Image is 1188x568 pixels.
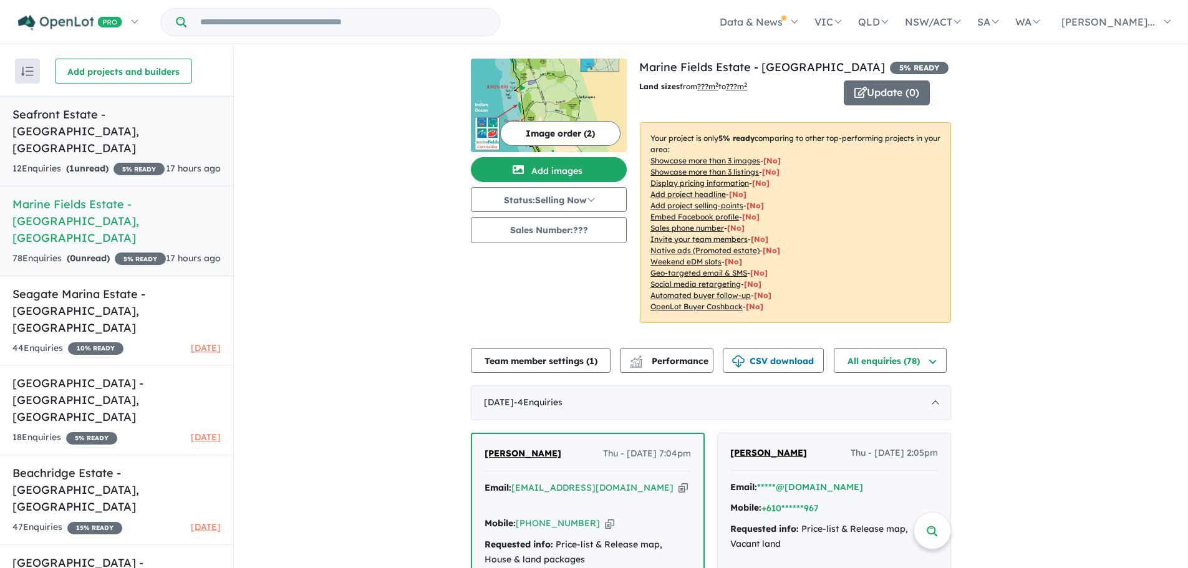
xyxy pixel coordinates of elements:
div: 44 Enquir ies [12,341,123,356]
u: Add project selling-points [650,201,743,210]
span: [ No ] [729,190,746,199]
span: 5 % READY [115,253,166,265]
strong: ( unread) [67,253,110,264]
span: [DATE] [191,521,221,532]
img: download icon [732,355,745,368]
div: Price-list & Release map, Vacant land [730,522,938,552]
u: Showcase more than 3 listings [650,167,759,176]
img: Openlot PRO Logo White [18,15,122,31]
img: sort.svg [21,67,34,76]
span: [No] [763,246,780,255]
span: [DATE] [191,431,221,443]
button: Image order (2) [500,121,621,146]
strong: Mobile: [485,517,516,529]
div: Price-list & Release map, House & land packages [485,537,691,567]
h5: [GEOGRAPHIC_DATA] - [GEOGRAPHIC_DATA] , [GEOGRAPHIC_DATA] [12,375,221,425]
span: Performance [632,355,708,367]
u: Sales phone number [650,223,724,233]
strong: Mobile: [730,502,761,513]
strong: Requested info: [730,523,799,534]
button: Team member settings (1) [471,348,611,373]
sup: 2 [715,81,718,88]
span: [ No ] [762,167,780,176]
u: Geo-targeted email & SMS [650,268,747,277]
u: Showcase more than 3 images [650,156,760,165]
p: Your project is only comparing to other top-performing projects in your area: - - - - - - - - - -... [640,122,951,323]
strong: Email: [485,482,511,493]
button: Sales Number:??? [471,217,627,243]
u: Native ads (Promoted estate) [650,246,760,255]
span: 5 % READY [66,432,117,445]
a: [PHONE_NUMBER] [516,517,600,529]
sup: 2 [744,81,747,88]
span: - 4 Enquir ies [514,397,563,408]
span: Thu - [DATE] 2:05pm [851,446,938,461]
b: 5 % ready [718,133,755,143]
img: line-chart.svg [630,355,642,362]
span: Thu - [DATE] 7:04pm [603,446,691,461]
strong: ( unread) [66,163,109,174]
u: Embed Facebook profile [650,212,739,221]
div: 18 Enquir ies [12,430,117,445]
a: [EMAIL_ADDRESS][DOMAIN_NAME] [511,482,674,493]
a: [PERSON_NAME] [730,446,807,461]
button: Status:Selling Now [471,187,627,212]
span: [No] [754,291,771,300]
u: Social media retargeting [650,279,741,289]
p: from [639,80,834,93]
a: [PERSON_NAME] [485,446,561,461]
span: [ No ] [742,212,760,221]
span: 17 hours ago [166,253,221,264]
button: Performance [620,348,713,373]
span: [No] [746,302,763,311]
b: Land sizes [639,82,680,91]
u: Display pricing information [650,178,749,188]
div: 12 Enquir ies [12,161,165,176]
h5: Beachridge Estate - [GEOGRAPHIC_DATA] , [GEOGRAPHIC_DATA] [12,465,221,515]
span: [ No ] [751,234,768,244]
span: [No] [744,279,761,289]
span: [ No ] [763,156,781,165]
span: [DATE] [191,342,221,354]
span: 5 % READY [890,62,949,74]
span: [PERSON_NAME] [730,447,807,458]
span: [No] [750,268,768,277]
span: 17 hours ago [166,163,221,174]
span: 10 % READY [68,342,123,355]
span: 1 [69,163,74,174]
button: All enquiries (78) [834,348,947,373]
u: Automated buyer follow-up [650,291,751,300]
span: [No] [725,257,742,266]
button: Add images [471,157,627,182]
u: Weekend eDM slots [650,257,722,266]
input: Try estate name, suburb, builder or developer [189,9,497,36]
img: Marine Fields Estate - Jurien Bay [471,59,627,152]
u: OpenLot Buyer Cashback [650,302,743,311]
u: Invite your team members [650,234,748,244]
img: bar-chart.svg [630,359,642,367]
h5: Seagate Marina Estate - [GEOGRAPHIC_DATA] , [GEOGRAPHIC_DATA] [12,286,221,336]
div: 78 Enquir ies [12,251,166,266]
span: 1 [589,355,594,367]
span: [PERSON_NAME] [485,448,561,459]
button: Add projects and builders [55,59,192,84]
h5: Marine Fields Estate - [GEOGRAPHIC_DATA] , [GEOGRAPHIC_DATA] [12,196,221,246]
span: [PERSON_NAME]... [1061,16,1155,28]
span: [ No ] [727,223,745,233]
u: Add project headline [650,190,726,199]
span: [ No ] [752,178,770,188]
span: to [718,82,747,91]
button: Copy [679,481,688,494]
span: 15 % READY [67,522,122,534]
u: ??? m [697,82,718,91]
span: 0 [70,253,75,264]
a: Marine Fields Estate - [GEOGRAPHIC_DATA] [639,60,885,74]
span: 5 % READY [113,163,165,175]
div: 47 Enquir ies [12,520,122,535]
u: ???m [726,82,747,91]
span: [ No ] [746,201,764,210]
button: Update (0) [844,80,930,105]
strong: Email: [730,481,757,493]
strong: Requested info: [485,539,553,550]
